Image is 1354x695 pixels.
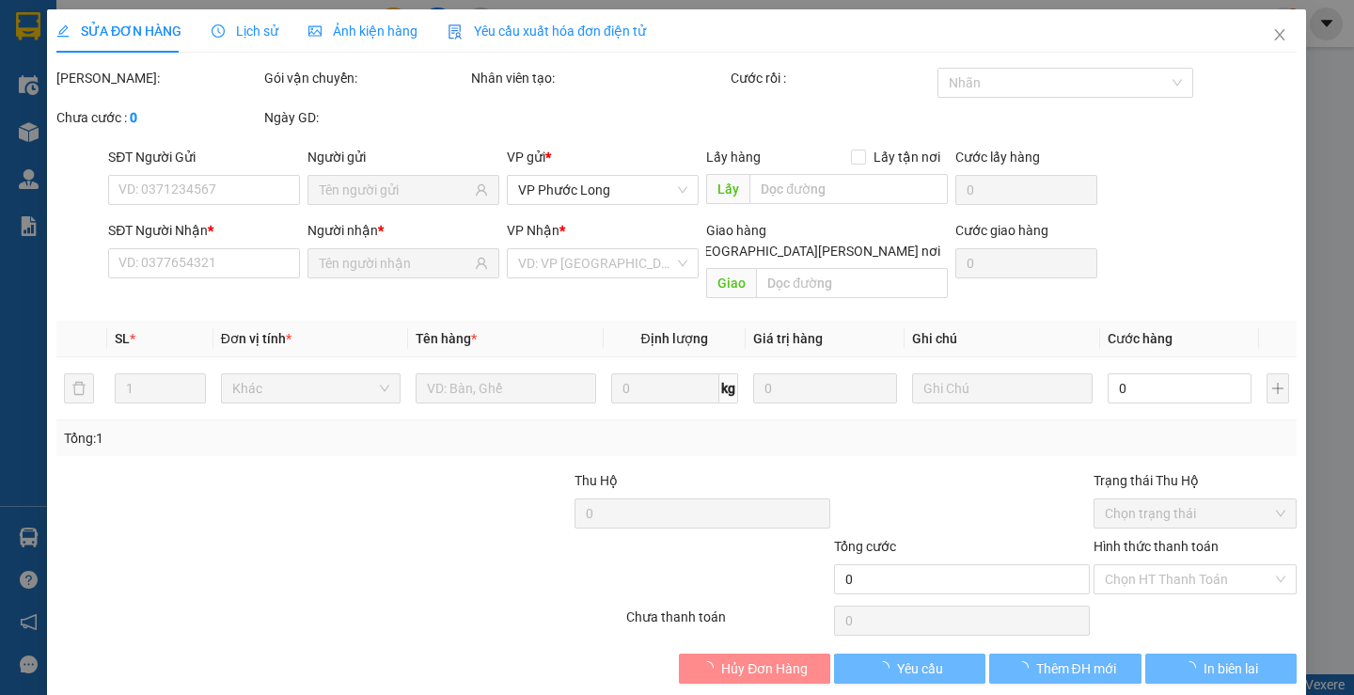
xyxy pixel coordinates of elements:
li: 85 [PERSON_NAME] [8,41,358,65]
button: Close [1254,9,1307,62]
div: SĐT Người Gửi [109,147,301,167]
input: Tên người gửi [320,180,472,200]
span: Giao [707,268,757,298]
span: Đơn vị tính [221,331,291,346]
span: SỬA ĐƠN HÀNG [56,24,181,39]
span: loading [1184,661,1204,674]
div: Người gửi [308,147,500,167]
div: [PERSON_NAME]: [56,68,260,88]
input: Dọc đường [750,174,949,204]
span: edit [56,24,70,38]
div: Gói vận chuyển: [264,68,468,88]
input: Tên người nhận [320,253,472,274]
span: Giao hàng [707,223,767,238]
span: clock-circle [213,24,226,38]
div: Trạng thái Thu Hộ [1094,470,1298,491]
span: Yêu cầu [898,658,944,679]
div: Người nhận [308,220,500,241]
div: Ngày GD: [264,107,468,128]
span: picture [309,24,323,38]
b: GỬI : VP Phước Long [8,118,255,149]
label: Cước lấy hàng [956,150,1041,165]
button: Yêu cầu [834,654,985,684]
label: Hình thức thanh toán [1094,539,1219,554]
b: 0 [130,110,137,125]
span: Lấy tận nơi [867,147,949,167]
span: Lấy hàng [707,150,762,165]
input: Cước giao hàng [956,248,1098,278]
span: Lịch sử [213,24,279,39]
input: VD: Bàn, Ghế [417,373,596,403]
input: Dọc đường [757,268,949,298]
th: Ghi chú [905,321,1100,357]
span: VP Nhận [508,223,560,238]
span: Định lượng [641,331,708,346]
button: Hủy Đơn Hàng [679,654,830,684]
div: Cước rồi : [731,68,935,88]
span: Giá trị hàng [753,331,823,346]
span: Cước hàng [1108,331,1173,346]
span: [GEOGRAPHIC_DATA][PERSON_NAME] nơi [685,241,949,261]
span: loading [877,661,898,674]
span: SL [115,331,130,346]
span: Hủy Đơn Hàng [722,658,809,679]
span: loading [701,661,722,674]
span: Thêm ĐH mới [1036,658,1116,679]
button: plus [1267,373,1290,403]
span: environment [108,45,123,60]
span: Khác [232,374,389,403]
input: 0 [753,373,898,403]
span: user [476,183,489,197]
span: loading [1015,661,1036,674]
span: Tổng cước [834,539,896,554]
span: Ảnh kiện hàng [309,24,418,39]
span: close [1273,27,1288,42]
input: Ghi Chú [913,373,1093,403]
div: Nhân viên tạo: [471,68,727,88]
input: Cước lấy hàng [956,175,1098,205]
span: Tên hàng [417,331,478,346]
button: Thêm ĐH mới [990,654,1141,684]
div: Chưa thanh toán [625,607,833,640]
span: Lấy [707,174,750,204]
span: Chọn trạng thái [1105,499,1286,528]
button: delete [64,373,94,403]
div: VP gửi [508,147,700,167]
div: Chưa cước : [56,107,260,128]
span: kg [719,373,738,403]
button: In biên lai [1145,654,1297,684]
div: Tổng: 1 [64,428,524,449]
img: icon [449,24,464,39]
span: user [476,257,489,270]
label: Cước giao hàng [956,223,1049,238]
span: Yêu cầu xuất hóa đơn điện tử [449,24,647,39]
b: [PERSON_NAME] [108,12,266,36]
span: phone [108,69,123,84]
li: 02839.63.63.63 [8,65,358,88]
div: SĐT Người Nhận [109,220,301,241]
span: In biên lai [1204,658,1259,679]
span: VP Phước Long [519,176,688,204]
span: Thu Hộ [575,473,619,488]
